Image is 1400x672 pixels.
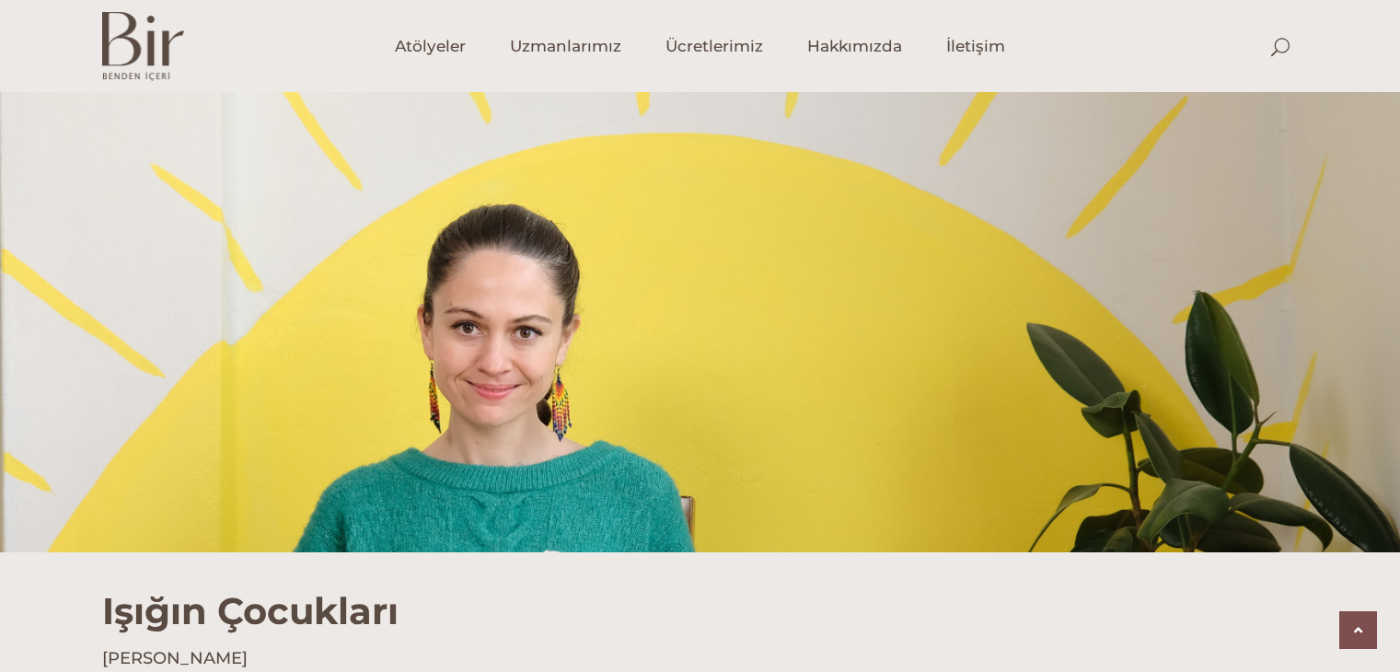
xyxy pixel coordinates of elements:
h4: [PERSON_NAME] [102,647,1299,670]
span: İletişim [946,36,1005,57]
span: Uzmanlarımız [510,36,621,57]
span: Hakkımızda [807,36,902,57]
span: Atölyeler [395,36,466,57]
span: Ücretlerimiz [665,36,763,57]
h1: Işığın Çocukları [102,552,1299,633]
